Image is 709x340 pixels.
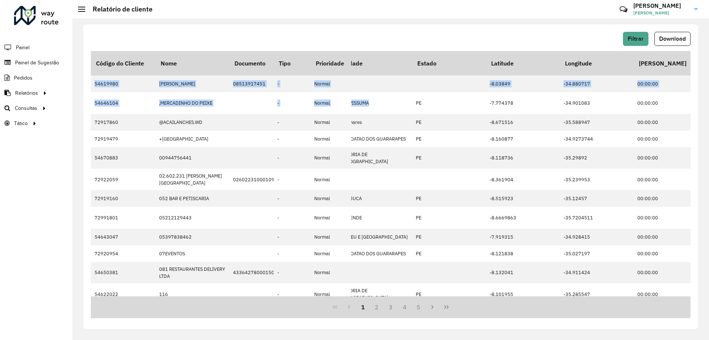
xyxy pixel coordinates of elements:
td: - [274,131,311,147]
td: Palmares [338,114,412,131]
td: 00:00:00 [634,262,708,283]
td: - [274,262,311,283]
td: 05212129443 [155,207,229,228]
td: -35.12457 [560,190,634,207]
td: -8.515923 [486,190,560,207]
th: Longitude [560,51,634,75]
td: -7.774378 [486,92,560,114]
td: -8.101955 [486,283,560,305]
td: 00:00:00 [634,245,708,262]
td: PE [412,147,486,169]
td: 00:00:00 [634,75,708,92]
td: - [274,114,311,131]
td: -34.880717 [560,75,634,92]
button: 4 [398,300,412,314]
td: VITORIA DE [GEOGRAPHIC_DATA] [338,147,412,169]
button: 2 [370,300,384,314]
td: -34.901083 [560,92,634,114]
button: 5 [412,300,426,314]
td: Normal [311,169,351,190]
td: 07EVENTOS [155,245,229,262]
td: 00:00:00 [634,92,708,114]
span: Download [659,36,686,42]
td: PE [412,245,486,262]
td: 00:00:00 [634,114,708,131]
td: 54622022 [91,283,155,305]
th: Latitude [486,51,560,75]
td: JABOATAO DOS GUARARAPES [338,131,412,147]
td: - [274,92,311,114]
td: JABOATAO DOS GUARARAPES [338,245,412,262]
td: -8.671516 [486,114,560,131]
td: Normal [311,131,351,147]
td: PE [412,190,486,207]
td: 081 RESTAURANTES DELIVERY LTDA [155,262,229,283]
td: 72919479 [91,131,155,147]
td: 00:00:00 [634,229,708,245]
td: - [274,147,311,169]
td: - [274,75,311,92]
td: PE [412,207,486,228]
th: Documento [229,51,278,75]
th: Cidade [338,51,412,75]
td: - [274,283,311,305]
button: Filtrar [623,32,648,46]
td: -8.361904 [486,169,560,190]
span: Filtrar [628,36,644,42]
td: 54643047 [91,229,155,245]
td: -35.027197 [560,245,634,262]
td: 54670883 [91,147,155,169]
td: CATENDE [338,207,412,228]
td: - [274,207,311,228]
td: Normal [311,147,351,169]
td: Normal [311,245,351,262]
td: -8.03849 [486,75,560,92]
td: PE [412,283,486,305]
td: 116 [155,283,229,305]
td: -35.29892 [560,147,634,169]
th: Estado [412,51,486,75]
td: 00944756441 [155,147,229,169]
td: 02602231000109 [229,169,278,190]
td: Normal [311,262,351,283]
td: PE [412,92,486,114]
td: ,MERCADINHO DO PEIXE [155,92,229,114]
th: [PERSON_NAME] [634,51,708,75]
td: 00:00:00 [634,190,708,207]
td: 00:00:00 [634,131,708,147]
td: Normal [311,114,351,131]
span: Pedidos [14,74,32,82]
span: Tático [14,119,28,127]
h3: [PERSON_NAME] [633,2,689,9]
td: 052 BAR E PETISCARIA [155,190,229,207]
span: Painel [16,44,30,51]
button: Next Page [425,300,439,314]
td: Normal [311,283,351,305]
td: 00:00:00 [634,207,708,228]
td: 54650381 [91,262,155,283]
td: -8.118736 [486,147,560,169]
td: -35.588947 [560,114,634,131]
span: [PERSON_NAME] [633,10,689,16]
td: PE [412,114,486,131]
td: 72919160 [91,190,155,207]
td: IPOJUCA [338,190,412,207]
span: Relatórios [15,89,38,97]
td: - [274,169,311,190]
td: Normal [311,229,351,245]
td: 08513917451 [229,75,278,92]
td: - [274,190,311,207]
td: -8.121838 [486,245,560,262]
span: Consultas [15,104,37,112]
td: PE [412,229,486,245]
th: Tipo [274,51,311,75]
button: 1 [356,300,370,314]
td: ABREU E [GEOGRAPHIC_DATA] [338,229,412,245]
td: - [274,245,311,262]
td: 00:00:00 [634,169,708,190]
td: 72917860 [91,114,155,131]
span: Painel de Sugestão [15,59,59,67]
button: Last Page [439,300,453,314]
td: Normal [311,75,351,92]
td: @ACAILANCHES.WD [155,114,229,131]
